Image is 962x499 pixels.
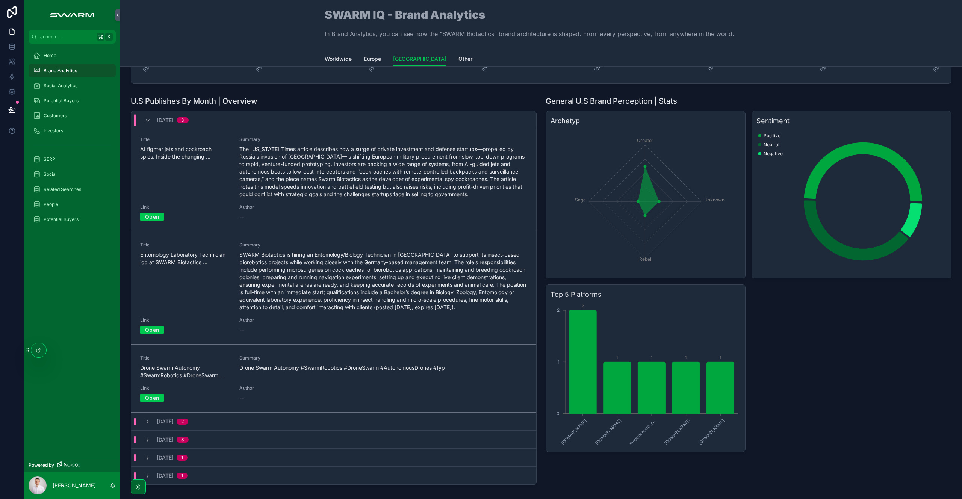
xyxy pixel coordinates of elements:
h1: General U.S Brand Perception | Stats [546,96,677,106]
span: -- [239,213,244,221]
text: 1 [685,355,687,360]
span: Entomology Laboratory Technician job at SWARM Biotactics ... [140,251,230,266]
div: chart [551,129,741,274]
p: In Brand Analytics, you can see how the "SWARM Biotactics" brand architecture is shaped. From eve... [325,29,734,38]
span: SWARM Biotactics is hiring an Entomology/Biology Technician in [GEOGRAPHIC_DATA] to support its i... [239,251,528,311]
tspan: 0 [557,411,560,416]
h1: U.S Publishes By Month | Overview [131,96,257,106]
span: Link [140,204,230,210]
span: [DATE] [157,454,174,461]
h3: Archetyp [551,116,741,126]
a: Europe [364,52,381,67]
div: scrollable content [24,44,120,236]
div: 1 [181,473,183,479]
div: 3 [181,117,184,123]
text: 1 [616,355,618,360]
span: Potential Buyers [44,216,79,222]
span: K [106,34,112,40]
text: thetentchurch.c... [628,418,657,446]
span: Home [44,53,56,59]
span: Brand Analytics [44,68,77,74]
tspan: Rebel [639,256,651,262]
span: Drone Swarm Autonomy #SwarmRobotics #DroneSwarm ... [140,364,230,379]
text: 1 [720,355,721,360]
span: Social [44,171,57,177]
div: chart [756,129,947,274]
a: Home [29,49,116,62]
tspan: Creator [637,138,653,143]
span: Neutral [764,142,779,148]
span: Negative [764,151,783,157]
span: [DATE] [157,116,174,124]
a: Other [458,52,472,67]
span: -- [239,326,244,334]
tspan: 2 [557,307,560,313]
span: Potential Buyers [44,98,79,104]
span: Jump to... [40,34,94,40]
span: AI fighter jets and cockroach spies: Inside the changing ... [140,145,230,160]
div: 3 [181,437,184,443]
span: Social Analytics [44,83,77,89]
text: 2 [582,304,584,308]
span: SERP [44,156,55,162]
a: Open [140,324,164,336]
a: Potential Buyers [29,94,116,107]
tspan: 1 [558,359,560,365]
a: Brand Analytics [29,64,116,77]
div: 1 [181,455,183,461]
span: Powered by [29,462,54,468]
a: Customers [29,109,116,122]
span: The [US_STATE] Times article describes how a surge of private investment and defense startups—pro... [239,145,528,198]
h3: Top 5 Platforms [551,289,741,300]
a: TitleDrone Swarm Autonomy #SwarmRobotics #DroneSwarm ...SummaryDrone Swarm Autonomy #SwarmRobotic... [131,345,536,413]
div: chart [551,303,741,447]
a: Open [140,211,164,222]
span: [DATE] [157,472,174,479]
span: Title [140,136,230,142]
span: [GEOGRAPHIC_DATA] [393,55,446,63]
tspan: Sage [575,197,586,203]
a: Worldwide [325,52,352,67]
text: [DOMAIN_NAME] [594,418,622,446]
a: Social [29,168,116,181]
text: [DOMAIN_NAME] [663,418,691,446]
span: [DATE] [157,436,174,443]
span: Drone Swarm Autonomy #SwarmRobotics #DroneSwarm #AutonomousDrones #fyp [239,364,528,372]
span: Related Searches [44,186,81,192]
a: Potential Buyers [29,213,116,226]
span: Customers [44,113,67,119]
text: [DOMAIN_NAME] [560,418,588,446]
span: -- [239,394,244,402]
a: SERP [29,153,116,166]
h3: Sentiment [756,116,947,126]
span: Author [239,317,330,323]
a: People [29,198,116,211]
a: TitleEntomology Laboratory Technician job at SWARM Biotactics ...SummarySWARM Biotactics is hirin... [131,231,536,345]
h1: SWARM IQ - Brand Analytics [325,9,734,20]
text: [DOMAIN_NAME] [697,418,725,446]
tspan: Unknown [704,197,725,203]
span: Title [140,242,230,248]
span: Investors [44,128,63,134]
a: Powered by [24,458,120,472]
span: Author [239,385,330,391]
span: Summary [239,355,528,361]
button: Jump to...K [29,30,116,44]
span: Link [140,385,230,391]
a: Social Analytics [29,79,116,92]
span: Positive [764,133,780,139]
span: Worldwide [325,55,352,63]
a: TitleAI fighter jets and cockroach spies: Inside the changing ...SummaryThe [US_STATE] Times arti... [131,126,536,231]
span: Summary [239,136,528,142]
span: [DATE] [157,418,174,425]
span: People [44,201,58,207]
div: 2 [181,419,184,425]
span: Summary [239,242,528,248]
span: Link [140,317,230,323]
a: Related Searches [29,183,116,196]
a: [GEOGRAPHIC_DATA] [393,52,446,67]
span: Europe [364,55,381,63]
span: Author [239,204,330,210]
span: Title [140,355,230,361]
img: App logo [46,9,98,21]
